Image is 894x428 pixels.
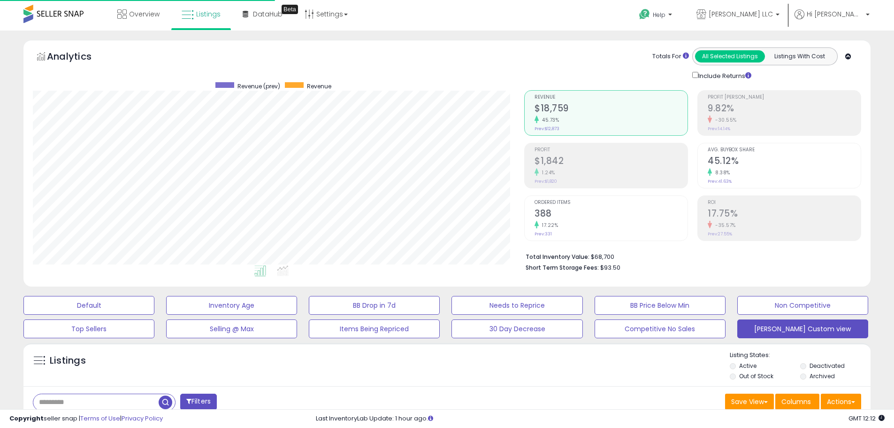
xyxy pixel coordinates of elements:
h2: 388 [535,208,688,221]
button: BB Drop in 7d [309,296,440,315]
span: $93.50 [600,263,620,272]
b: Short Term Storage Fees: [526,264,599,272]
small: 45.73% [539,117,559,124]
a: Privacy Policy [122,414,163,423]
h2: 45.12% [708,156,861,168]
div: Include Returns [685,70,763,81]
small: Prev: $12,873 [535,126,559,132]
span: Overview [129,9,160,19]
small: Prev: 14.14% [708,126,730,132]
h2: $1,842 [535,156,688,168]
button: Default [23,296,154,315]
div: Last InventoryLab Update: 1 hour ago. [316,414,885,423]
span: Revenue (prev) [237,82,280,90]
label: Active [739,362,756,370]
button: Items Being Repriced [309,319,440,338]
button: [PERSON_NAME] Custom view [737,319,868,338]
small: 8.38% [712,169,730,176]
small: 17.22% [539,222,558,229]
a: Help [632,1,681,31]
div: seller snap | | [9,414,163,423]
button: 30 Day Decrease [451,319,582,338]
small: Prev: 331 [535,231,552,237]
span: Listings [196,9,221,19]
a: Hi [PERSON_NAME] [795,9,870,31]
span: Ordered Items [535,200,688,205]
span: Profit [535,148,688,153]
h2: 9.82% [708,103,861,116]
label: Out of Stock [739,372,773,380]
small: -35.57% [712,222,736,229]
button: Selling @ Max [166,319,297,338]
span: 2025-09-13 12:12 GMT [848,414,885,423]
span: Revenue [307,82,331,90]
span: Avg. Buybox Share [708,148,861,153]
i: Get Help [639,8,650,20]
button: Actions [821,394,861,410]
button: Listings With Cost [764,50,834,62]
small: Prev: 27.55% [708,231,732,237]
strong: Copyright [9,414,44,423]
button: BB Price Below Min [595,296,726,315]
button: Needs to Reprice [451,296,582,315]
span: [PERSON_NAME] LLC [709,9,773,19]
span: ROI [708,200,861,205]
span: DataHub [253,9,283,19]
h2: $18,759 [535,103,688,116]
small: -30.55% [712,117,737,124]
h5: Listings [50,354,86,367]
small: Prev: $1,820 [535,179,557,184]
div: Tooltip anchor [282,5,298,14]
button: Filters [180,394,217,410]
button: All Selected Listings [695,50,765,62]
small: 1.24% [539,169,555,176]
a: Terms of Use [80,414,120,423]
button: Non Competitive [737,296,868,315]
button: Inventory Age [166,296,297,315]
b: Total Inventory Value: [526,253,589,261]
p: Listing States: [730,351,871,360]
button: Save View [725,394,774,410]
h5: Analytics [47,50,110,65]
div: Totals For [652,52,689,61]
span: Columns [781,397,811,406]
span: Help [653,11,665,19]
span: Hi [PERSON_NAME] [807,9,863,19]
small: Prev: 41.63% [708,179,732,184]
li: $68,700 [526,250,854,262]
label: Archived [810,372,835,380]
button: Columns [775,394,819,410]
button: Competitive No Sales [595,319,726,338]
span: Revenue [535,95,688,100]
h2: 17.75% [708,208,861,221]
span: Profit [PERSON_NAME] [708,95,861,100]
button: Top Sellers [23,319,154,338]
label: Deactivated [810,362,845,370]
